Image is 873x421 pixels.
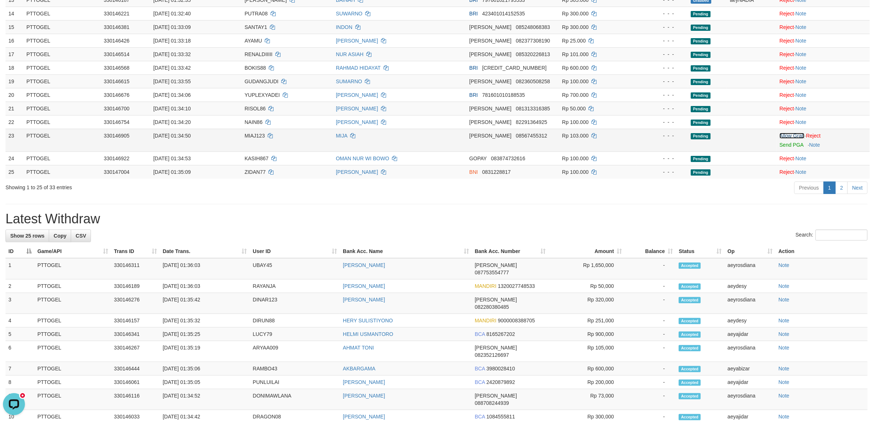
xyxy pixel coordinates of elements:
th: Trans ID: activate to sort column ascending [111,245,160,258]
a: Reject [780,169,794,175]
span: Copy 781601010188535 to clipboard [482,92,525,98]
span: [PERSON_NAME] [469,38,511,44]
a: MIJA [336,133,347,139]
td: PTTOGEL [34,362,111,376]
td: aeyrosdiana [725,341,775,362]
a: Note [778,262,789,268]
span: Accepted [679,297,701,303]
td: 330146189 [111,279,160,293]
th: Bank Acc. Name: activate to sort column ascending [340,245,472,258]
span: [DATE] 01:32:40 [153,11,191,17]
span: GUDANGJUDI [245,78,279,84]
th: User ID: activate to sort column ascending [250,245,340,258]
td: LUCY79 [250,327,340,341]
span: PUTRA08 [245,11,268,17]
span: 330146615 [104,78,129,84]
a: INDON [336,24,352,30]
span: MANDIRI [475,283,496,289]
a: [PERSON_NAME] [343,297,385,303]
a: Note [796,11,807,17]
span: Pending [691,25,711,31]
span: Accepted [679,263,701,269]
button: Open LiveChat chat widget [3,3,25,25]
div: - - - [639,155,685,162]
span: BRI [469,65,478,71]
span: [DATE] 01:34:53 [153,155,191,161]
span: Pending [691,65,711,72]
span: Copy 9000008388705 to clipboard [498,318,535,323]
a: Reject [780,65,794,71]
td: - [625,341,676,362]
span: Copy 085248068383 to clipboard [516,24,550,30]
a: Show 25 rows [5,230,49,242]
div: - - - [639,10,685,17]
a: Send PGA [780,142,803,148]
h1: Latest Withdraw [5,212,868,226]
td: Rp 1,650,000 [549,258,625,279]
span: 330147004 [104,169,129,175]
a: Allow Grab [780,133,804,139]
span: Rp 25.000 [562,38,586,44]
span: [PERSON_NAME] [469,78,511,84]
span: [DATE] 01:33:42 [153,65,191,71]
div: - - - [639,78,685,85]
span: MIAJ123 [245,133,265,139]
td: · [777,115,870,129]
td: · [777,88,870,102]
span: BRI [469,11,478,17]
span: Show 25 rows [10,233,44,239]
a: [PERSON_NAME] [343,283,385,289]
span: Copy 082352126697 to clipboard [475,352,509,358]
span: 330146922 [104,155,129,161]
a: RAHMAD HIDAYAT [336,65,381,71]
span: 330146905 [104,133,129,139]
span: Copy 082360508258 to clipboard [516,78,550,84]
span: Rp 300.000 [562,11,588,17]
td: 5 [5,327,34,341]
th: Action [775,245,868,258]
td: Rp 50,000 [549,279,625,293]
a: Reject [780,155,794,161]
span: Pending [691,52,711,58]
a: Reject [780,78,794,84]
div: - - - [639,91,685,99]
td: 1 [5,258,34,279]
div: - - - [639,132,685,139]
a: Note [796,119,807,125]
a: Note [796,92,807,98]
td: · [777,47,870,61]
a: Note [796,51,807,57]
td: Rp 105,000 [549,341,625,362]
span: [DATE] 01:34:20 [153,119,191,125]
td: PTTOGEL [34,341,111,362]
td: - [625,327,676,341]
a: Reject [780,119,794,125]
span: Pending [691,38,711,44]
span: Copy [54,233,66,239]
span: 330146381 [104,24,129,30]
span: 330146700 [104,106,129,111]
span: BCA [475,331,485,337]
td: 6 [5,341,34,362]
th: Date Trans.: activate to sort column ascending [160,245,250,258]
td: [DATE] 01:36:03 [160,279,250,293]
a: AHMAT TONI [343,345,374,351]
td: 330146341 [111,327,160,341]
span: Copy 08567455312 to clipboard [516,133,547,139]
span: Pending [691,106,711,112]
td: 24 [5,151,23,165]
span: Accepted [679,332,701,338]
span: Rp 300.000 [562,24,588,30]
td: PTTOGEL [23,151,101,165]
span: [DATE] 01:33:09 [153,24,191,30]
td: Rp 251,000 [549,314,625,327]
a: SUMARNO [336,78,362,84]
span: CSV [76,233,86,239]
div: - - - [639,168,685,176]
span: [PERSON_NAME] [469,106,511,111]
td: 330146267 [111,341,160,362]
span: 330146754 [104,119,129,125]
td: 19 [5,74,23,88]
span: Copy 082377308190 to clipboard [516,38,550,44]
td: 4 [5,314,34,327]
